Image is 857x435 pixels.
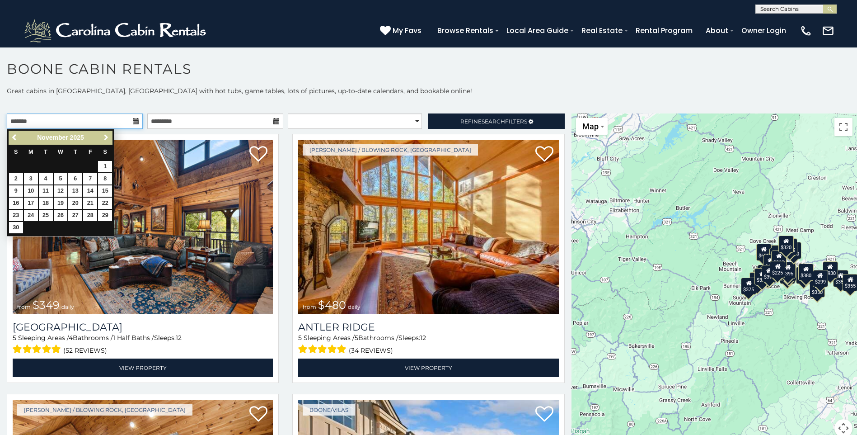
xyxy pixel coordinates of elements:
a: Owner Login [737,23,791,38]
span: Refine Filters [460,118,527,125]
span: November [37,134,68,141]
span: from [303,303,316,310]
div: Sleeping Areas / Bathrooms / Sleeps: [13,333,273,356]
div: $410 [763,255,778,272]
div: $325 [754,268,770,285]
a: Previous [9,132,21,143]
a: View Property [298,359,558,377]
a: [GEOGRAPHIC_DATA] [13,321,273,333]
a: [PERSON_NAME] / Blowing Rock, [GEOGRAPHIC_DATA] [17,404,192,416]
div: $299 [812,270,828,287]
div: $355 [833,270,848,287]
a: 29 [98,210,112,221]
div: $930 [823,261,838,279]
a: Boone/Vilas [303,404,355,416]
a: Antler Ridge from $480 daily [298,140,558,314]
a: 17 [24,198,38,209]
span: (52 reviews) [63,345,107,356]
a: 23 [9,210,23,221]
a: Real Estate [577,23,627,38]
span: Saturday [103,149,107,155]
a: 26 [54,210,68,221]
img: Antler Ridge [298,140,558,314]
a: 18 [39,198,53,209]
span: from [17,303,31,310]
a: About [701,23,733,38]
a: 13 [68,185,82,197]
a: 7 [83,173,97,184]
div: $635 [756,244,772,261]
span: Search [482,118,505,125]
span: $349 [33,298,60,312]
div: $225 [770,261,785,278]
a: 8 [98,173,112,184]
a: 14 [83,185,97,197]
img: phone-regular-white.png [800,24,812,37]
a: [PERSON_NAME] / Blowing Rock, [GEOGRAPHIC_DATA] [303,144,478,156]
a: 5 [54,173,68,184]
a: Diamond Creek Lodge from $349 daily [13,140,273,314]
span: Wednesday [58,149,63,155]
span: daily [348,303,361,310]
div: $460 [769,248,784,265]
div: $395 [762,265,777,282]
div: $210 [771,251,787,268]
a: 3 [24,173,38,184]
div: $375 [741,278,756,295]
a: Local Area Guide [502,23,573,38]
span: Sunday [14,149,18,155]
a: 30 [9,222,23,233]
span: 12 [176,334,182,342]
span: Monday [28,149,33,155]
a: Rental Program [631,23,697,38]
span: 4 [69,334,73,342]
a: 21 [83,198,97,209]
a: 10 [24,185,38,197]
a: Add to favorites [249,405,267,424]
span: Map [582,122,599,131]
img: mail-regular-white.png [822,24,834,37]
span: Friday [89,149,92,155]
a: RefineSearchFilters [428,113,564,129]
a: Add to favorites [249,145,267,164]
span: 5 [355,334,358,342]
a: 22 [98,198,112,209]
a: 20 [68,198,82,209]
a: Next [100,132,112,143]
a: 12 [54,185,68,197]
span: (34 reviews) [349,345,393,356]
img: Diamond Creek Lodge [13,140,273,314]
span: My Favs [393,25,421,36]
div: $395 [780,262,796,279]
a: 28 [83,210,97,221]
a: 24 [24,210,38,221]
span: 5 [13,334,16,342]
div: $350 [810,280,825,298]
a: My Favs [380,25,424,37]
a: View Property [13,359,273,377]
a: 9 [9,185,23,197]
div: $320 [778,236,794,253]
button: Change map style [576,118,608,135]
img: White-1-2.png [23,17,210,44]
span: daily [61,303,74,310]
a: 19 [54,198,68,209]
span: Tuesday [44,149,47,155]
a: 11 [39,185,53,197]
a: 25 [39,210,53,221]
h3: Diamond Creek Lodge [13,321,273,333]
a: 1 [98,161,112,172]
a: 2 [9,173,23,184]
a: 6 [68,173,82,184]
span: Thursday [74,149,77,155]
span: Previous [11,134,19,141]
a: Browse Rentals [433,23,498,38]
a: 16 [9,198,23,209]
div: $565 [769,245,785,262]
a: Add to favorites [535,405,553,424]
span: $480 [318,298,346,312]
span: 12 [420,334,426,342]
a: Add to favorites [535,145,553,164]
span: 5 [298,334,302,342]
div: Sleeping Areas / Bathrooms / Sleeps: [298,333,558,356]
